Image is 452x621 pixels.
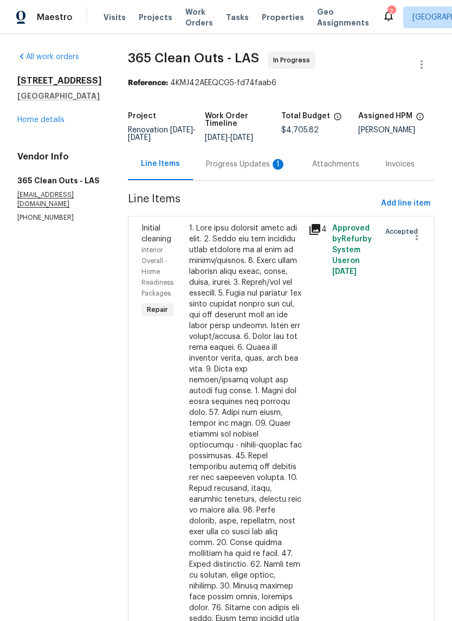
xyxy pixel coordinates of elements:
span: Projects [139,12,172,23]
span: Geo Assignments [317,7,369,28]
p: [PHONE_NUMBER] [17,213,102,222]
span: Properties [262,12,304,23]
span: [DATE] [128,134,151,142]
b: Reference: [128,79,168,87]
a: Home details [17,116,64,124]
span: - [128,126,196,142]
span: - [205,134,253,142]
span: [DATE] [332,268,357,276]
span: Work Orders [185,7,213,28]
span: In Progress [273,55,314,66]
span: Add line item [381,197,430,210]
span: Line Items [128,194,377,214]
span: The total cost of line items that have been proposed by Opendoor. This sum includes line items th... [333,112,342,126]
span: [DATE] [170,126,193,134]
span: [DATE] [230,134,253,142]
span: $4,705.82 [281,126,319,134]
h5: Assigned HPM [358,112,412,120]
div: [PERSON_NAME] [358,126,435,134]
div: Progress Updates [206,159,286,170]
h5: 365 Clean Outs - LAS [17,175,102,186]
span: Interior Overall - Home Readiness Packages [141,247,173,297]
span: Maestro [37,12,73,23]
h4: Vendor Info [17,151,102,162]
button: Add line item [377,194,435,214]
span: Accepted [385,226,422,237]
span: Repair [143,304,172,315]
h5: Total Budget [281,112,330,120]
div: 1 [273,159,283,170]
div: 7 [388,7,395,17]
span: Tasks [226,14,249,21]
span: Renovation [128,126,196,142]
div: 4KMJ42AEEQCG5-fd74faab6 [128,78,435,88]
div: 4 [308,223,326,236]
div: Attachments [312,159,359,170]
span: Approved by Refurby System User on [332,225,372,276]
span: [DATE] [205,134,228,142]
h5: Project [128,112,156,120]
div: Line Items [141,158,180,169]
h5: Work Order Timeline [205,112,282,127]
span: 365 Clean Outs - LAS [128,52,259,65]
a: All work orders [17,53,79,61]
span: Initial cleaning [141,225,171,243]
span: Visits [104,12,126,23]
div: Invoices [385,159,415,170]
span: The hpm assigned to this work order. [416,112,424,126]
